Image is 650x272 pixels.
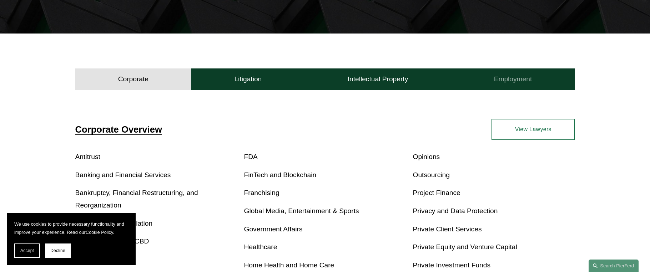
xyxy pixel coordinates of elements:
a: Project Finance [413,189,460,196]
a: Bankruptcy, Financial Restructuring, and Reorganization [75,189,198,209]
a: Healthcare [244,243,277,251]
a: View Lawyers [492,119,575,140]
a: Corporate Overview [75,124,162,134]
button: Decline [45,243,71,258]
span: Accept [20,248,34,253]
a: FDA [244,153,258,160]
h4: Litigation [234,75,262,83]
a: Private Equity and Venture Capital [413,243,517,251]
span: Decline [50,248,65,253]
h4: Corporate [118,75,148,83]
a: Government Affairs [244,225,303,233]
section: Cookie banner [7,213,136,265]
a: Banking and Financial Services [75,171,171,179]
a: Cookie Policy [86,230,113,235]
a: Franchising [244,189,279,196]
a: Private Investment Funds [413,261,490,269]
a: Privacy and Data Protection [413,207,498,215]
a: Antitrust [75,153,100,160]
a: Private Client Services [413,225,482,233]
h4: Employment [494,75,532,83]
a: Opinions [413,153,440,160]
a: Search this site [589,260,639,272]
p: We use cookies to provide necessary functionality and improve your experience. Read our . [14,220,129,236]
a: Global Media, Entertainment & Sports [244,207,359,215]
h4: Intellectual Property [348,75,408,83]
a: Outsourcing [413,171,449,179]
button: Accept [14,243,40,258]
a: FinTech and Blockchain [244,171,317,179]
a: Home Health and Home Care [244,261,334,269]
